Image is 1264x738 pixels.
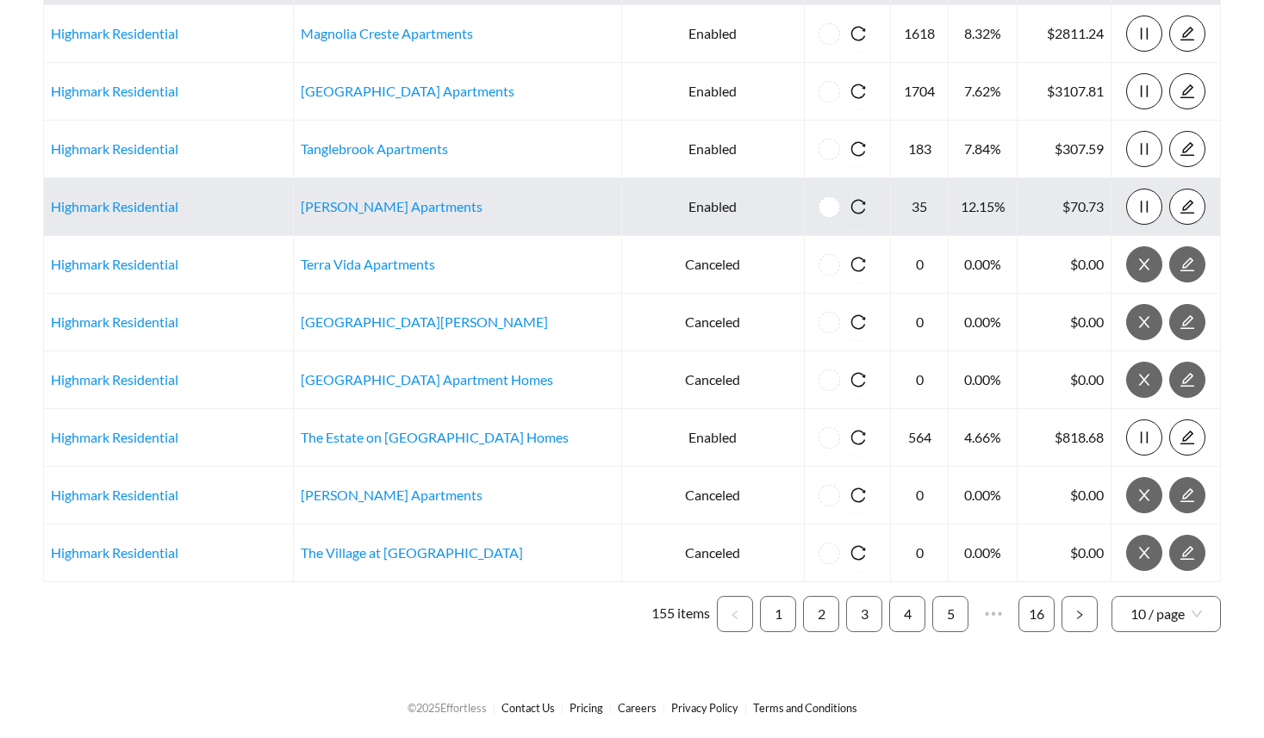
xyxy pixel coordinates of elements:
[1018,467,1111,524] td: $0.00
[51,256,178,272] a: Highmark Residential
[51,429,178,445] a: Highmark Residential
[1170,199,1205,214] span: edit
[51,140,178,157] a: Highmark Residential
[890,597,925,631] a: 4
[301,313,548,330] a: [GEOGRAPHIC_DATA][PERSON_NAME]
[51,313,178,330] a: Highmark Residential
[840,545,876,561] span: reload
[1062,596,1098,632] li: Next Page
[840,304,876,340] button: reload
[1169,140,1205,157] a: edit
[1018,409,1111,467] td: $818.68
[301,198,483,214] a: [PERSON_NAME] Apartments
[840,314,876,330] span: reload
[1127,26,1161,41] span: pause
[949,467,1018,524] td: 0.00%
[301,83,514,99] a: [GEOGRAPHIC_DATA] Apartments
[840,535,876,571] button: reload
[671,701,738,715] a: Privacy Policy
[1018,294,1111,351] td: $0.00
[301,487,483,503] a: [PERSON_NAME] Apartments
[1127,141,1161,157] span: pause
[840,477,876,513] button: reload
[717,596,753,632] li: Previous Page
[753,701,857,715] a: Terms and Conditions
[760,596,796,632] li: 1
[1018,121,1111,178] td: $307.59
[1169,371,1205,388] a: edit
[1169,487,1205,503] a: edit
[1169,419,1205,456] button: edit
[1169,83,1205,99] a: edit
[840,26,876,41] span: reload
[51,25,178,41] a: Highmark Residential
[1127,199,1161,214] span: pause
[840,372,876,388] span: reload
[301,140,448,157] a: Tanglebrook Apartments
[301,544,523,561] a: The Village at [GEOGRAPHIC_DATA]
[301,371,553,388] a: [GEOGRAPHIC_DATA] Apartment Homes
[570,701,603,715] a: Pricing
[1018,63,1111,121] td: $3107.81
[1170,141,1205,157] span: edit
[1169,362,1205,398] button: edit
[891,5,949,63] td: 1618
[51,487,178,503] a: Highmark Residential
[622,351,805,409] td: Canceled
[891,351,949,409] td: 0
[949,121,1018,178] td: 7.84%
[840,257,876,272] span: reload
[1018,178,1111,236] td: $70.73
[840,362,876,398] button: reload
[622,409,805,467] td: Enabled
[840,430,876,445] span: reload
[975,596,1012,632] li: Next 5 Pages
[1169,246,1205,282] button: edit
[1126,131,1162,167] button: pause
[1062,596,1098,632] button: right
[501,701,555,715] a: Contact Us
[717,596,753,632] button: left
[1018,236,1111,294] td: $0.00
[1169,73,1205,109] button: edit
[840,199,876,214] span: reload
[889,596,925,632] li: 4
[1169,189,1205,225] button: edit
[1170,26,1205,41] span: edit
[803,596,839,632] li: 2
[622,63,805,121] td: Enabled
[932,596,968,632] li: 5
[847,597,881,631] a: 3
[891,409,949,467] td: 564
[846,596,882,632] li: 3
[1170,430,1205,445] span: edit
[301,25,473,41] a: Magnolia Creste Apartments
[1169,313,1205,330] a: edit
[891,524,949,582] td: 0
[840,419,876,456] button: reload
[301,256,435,272] a: Terra Vida Apartments
[622,5,805,63] td: Enabled
[804,597,838,631] a: 2
[1169,16,1205,52] button: edit
[1126,73,1162,109] button: pause
[840,16,876,52] button: reload
[761,597,795,631] a: 1
[1018,596,1055,632] li: 16
[622,467,805,524] td: Canceled
[949,524,1018,582] td: 0.00%
[730,610,740,620] span: left
[1169,535,1205,571] button: edit
[891,178,949,236] td: 35
[949,178,1018,236] td: 12.15%
[1130,597,1202,631] span: 10 / page
[1127,430,1161,445] span: pause
[622,121,805,178] td: Enabled
[949,63,1018,121] td: 7.62%
[1018,5,1111,63] td: $2811.24
[891,236,949,294] td: 0
[891,121,949,178] td: 183
[1074,610,1085,620] span: right
[1111,596,1221,632] div: Page Size
[1169,256,1205,272] a: edit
